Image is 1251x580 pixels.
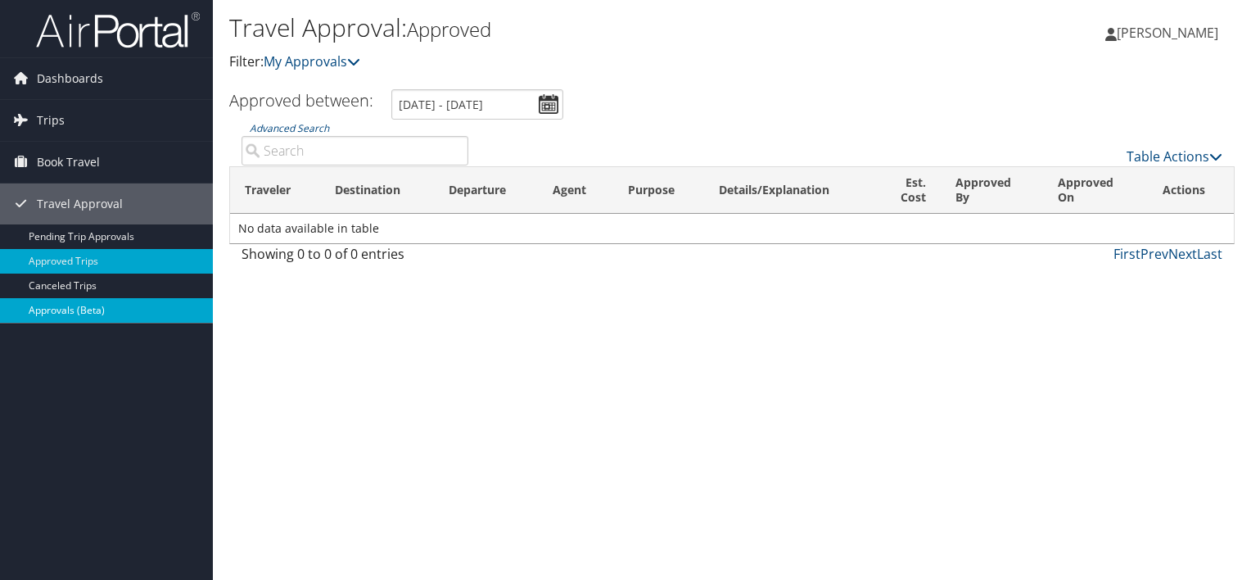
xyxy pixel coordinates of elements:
[1113,245,1140,263] a: First
[242,136,468,165] input: Advanced Search
[37,58,103,99] span: Dashboards
[704,167,872,214] th: Details/Explanation
[320,167,434,214] th: Destination: activate to sort column ascending
[613,167,704,214] th: Purpose
[229,52,900,73] p: Filter:
[37,142,100,183] span: Book Travel
[242,244,468,272] div: Showing 0 to 0 of 0 entries
[36,11,200,49] img: airportal-logo.png
[250,121,329,135] a: Advanced Search
[1127,147,1222,165] a: Table Actions
[37,184,123,224] span: Travel Approval
[264,52,360,70] a: My Approvals
[1043,167,1148,214] th: Approved On: activate to sort column ascending
[407,16,491,43] small: Approved
[230,167,320,214] th: Traveler: activate to sort column ascending
[434,167,538,214] th: Departure: activate to sort column ascending
[1117,24,1218,42] span: [PERSON_NAME]
[229,11,900,45] h1: Travel Approval:
[230,214,1234,243] td: No data available in table
[229,89,373,111] h3: Approved between:
[1140,245,1168,263] a: Prev
[391,89,563,120] input: [DATE] - [DATE]
[871,167,941,214] th: Est. Cost: activate to sort column ascending
[1168,245,1197,263] a: Next
[1197,245,1222,263] a: Last
[1105,8,1235,57] a: [PERSON_NAME]
[37,100,65,141] span: Trips
[1148,167,1234,214] th: Actions
[538,167,613,214] th: Agent
[941,167,1042,214] th: Approved By: activate to sort column ascending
